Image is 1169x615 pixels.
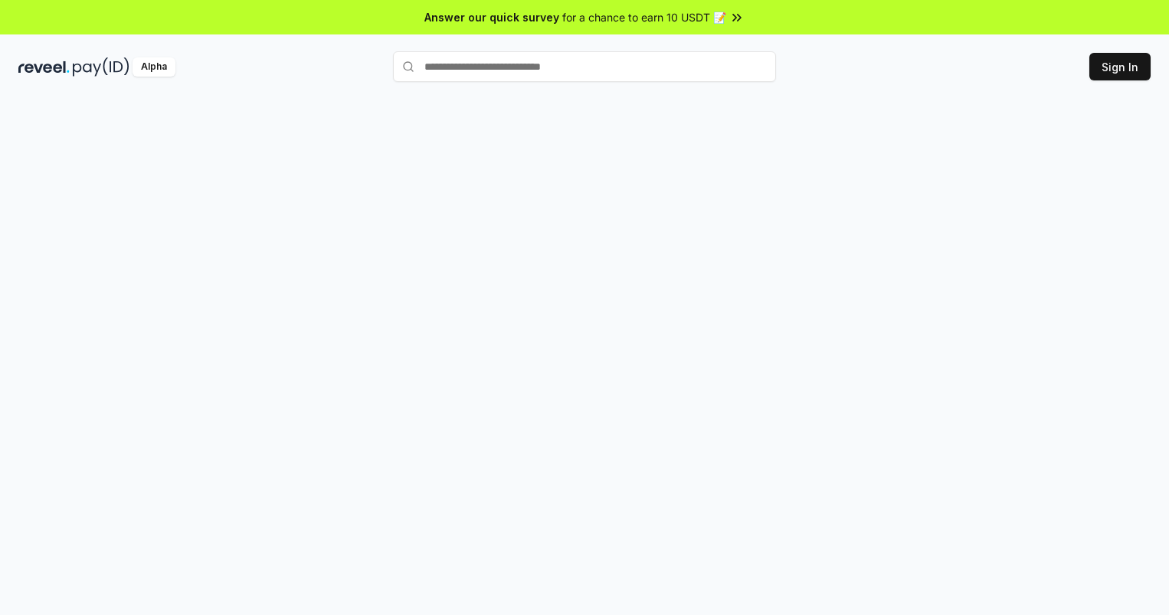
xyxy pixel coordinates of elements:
div: Alpha [133,57,175,77]
img: pay_id [73,57,129,77]
button: Sign In [1089,53,1151,80]
span: Answer our quick survey [424,9,559,25]
span: for a chance to earn 10 USDT 📝 [562,9,726,25]
img: reveel_dark [18,57,70,77]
